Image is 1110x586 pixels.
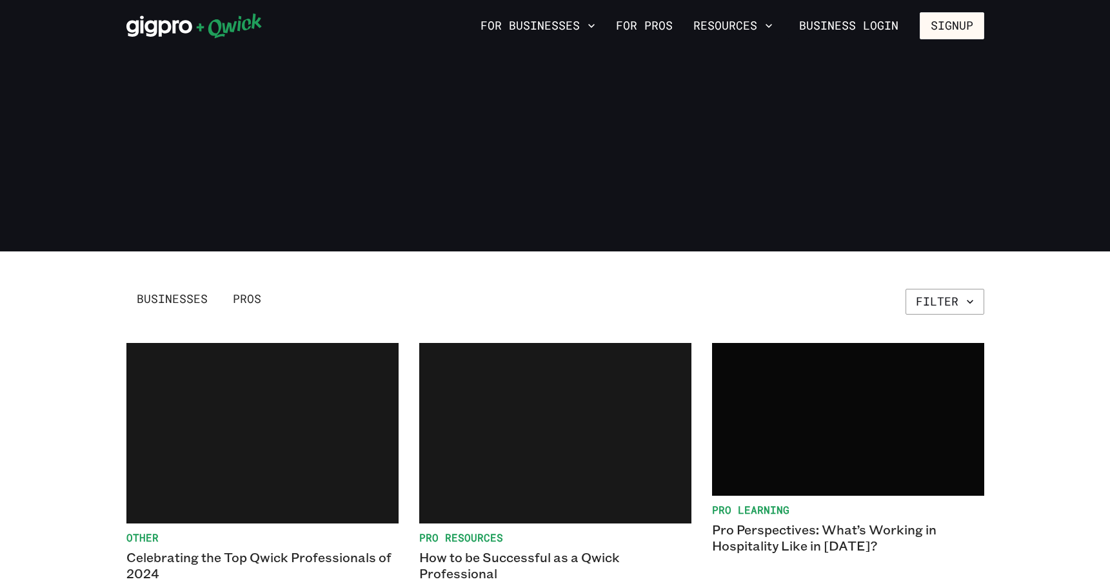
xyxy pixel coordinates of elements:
a: Pro LearningPro Perspectives: What’s Working in Hospitality Like in [DATE]? [712,343,984,581]
button: For Businesses [475,15,600,37]
button: Signup [920,12,984,39]
span: Pro Resources [419,531,691,544]
a: For Pros [611,15,678,37]
a: Pro ResourcesHow to be Successful as a Qwick Professional [419,343,691,581]
span: Pros [233,292,261,306]
span: Other [126,531,399,544]
a: OtherCelebrating the Top Qwick Professionals of 2024 [126,343,399,581]
p: Pro Perspectives: What’s Working in Hospitality Like in [DATE]? [712,522,984,554]
a: Business Login [788,12,909,39]
span: Businesses [137,292,208,306]
p: How to be Successful as a Qwick Professional [419,549,691,581]
p: Celebrating the Top Qwick Professionals of 2024 [126,549,399,581]
span: Pro Learning [712,503,984,516]
button: Resources [688,15,778,37]
button: Filter [906,289,984,315]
